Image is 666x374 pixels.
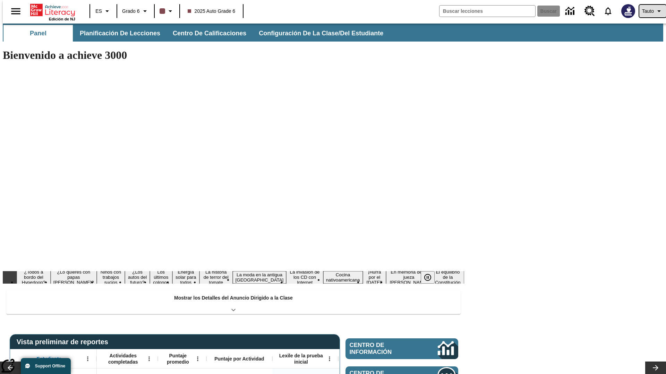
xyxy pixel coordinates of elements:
div: Mostrar los Detalles del Anuncio Dirigido a la Clase [6,290,461,314]
button: Abrir menú [144,354,154,364]
span: Edición de NJ [49,17,75,21]
button: Diapositiva 9 La invasión de los CD con Internet [286,268,323,286]
button: Abrir el menú lateral [6,1,26,21]
button: Pausar [421,271,435,284]
span: Puntaje promedio [161,353,195,365]
a: Centro de información [345,338,458,359]
button: Perfil/Configuración [639,5,666,17]
button: Escoja un nuevo avatar [617,2,639,20]
button: Diapositiva 10 Cocina nativoamericana [323,271,363,284]
button: Diapositiva 7 La historia de terror del tomate [199,268,233,286]
button: Diapositiva 3 Niños con trabajos sucios [97,268,125,286]
button: Configuración de la clase/del estudiante [253,25,389,42]
button: Abrir menú [193,354,203,364]
button: Diapositiva 12 En memoria de la jueza O'Connor [386,268,431,286]
a: Notificaciones [599,2,617,20]
span: 2025 Auto Grade 6 [188,8,236,15]
div: Pausar [421,271,442,284]
p: Mostrar los Detalles del Anuncio Dirigido a la Clase [174,294,293,302]
button: Carrusel de lecciones, seguir [645,362,666,374]
button: Diapositiva 5 Los últimos colonos [150,268,172,286]
div: Portada [30,2,75,21]
img: Avatar [621,4,635,18]
span: Grado 6 [122,8,140,15]
button: Planificación de lecciones [74,25,166,42]
button: Centro de calificaciones [167,25,252,42]
button: Abrir menú [83,354,93,364]
span: Centro de información [350,342,415,356]
button: Panel [3,25,73,42]
a: Centro de recursos, Se abrirá en una pestaña nueva. [580,2,599,20]
button: Diapositiva 2 ¿Lo quieres con papas fritas? [51,268,97,286]
a: Portada [30,3,75,17]
div: Subbarra de navegación [3,25,390,42]
button: Grado: Grado 6, Elige un grado [119,5,152,17]
span: Lexile de la prueba inicial [276,353,326,365]
span: Tauto [642,8,654,15]
button: Diapositiva 8 La moda en la antigua Roma [233,271,287,284]
button: Lenguaje: ES, Selecciona un idioma [92,5,114,17]
div: Subbarra de navegación [3,24,663,42]
button: Diapositiva 11 ¡Hurra por el Día de la Constitución! [363,268,386,286]
span: Vista preliminar de reportes [17,338,112,346]
button: Diapositiva 4 ¿Los autos del futuro? [125,268,150,286]
button: El color de la clase es café oscuro. Cambiar el color de la clase. [157,5,177,17]
span: Estudiante [37,356,62,362]
span: ES [95,8,102,15]
input: Buscar campo [439,6,535,17]
button: Diapositiva 6 Energía solar para todos [172,268,199,286]
h1: Bienvenido a achieve 3000 [3,49,464,62]
button: Diapositiva 13 El equilibrio de la Constitución [432,268,464,286]
span: Puntaje por Actividad [214,356,264,362]
button: Diapositiva 1 ¿Todos a bordo del Hyperloop? [17,268,51,286]
span: Support Offline [35,364,65,368]
span: Actividades completadas [100,353,146,365]
a: Centro de información [561,2,580,21]
button: Support Offline [21,358,71,374]
button: Abrir menú [324,354,335,364]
